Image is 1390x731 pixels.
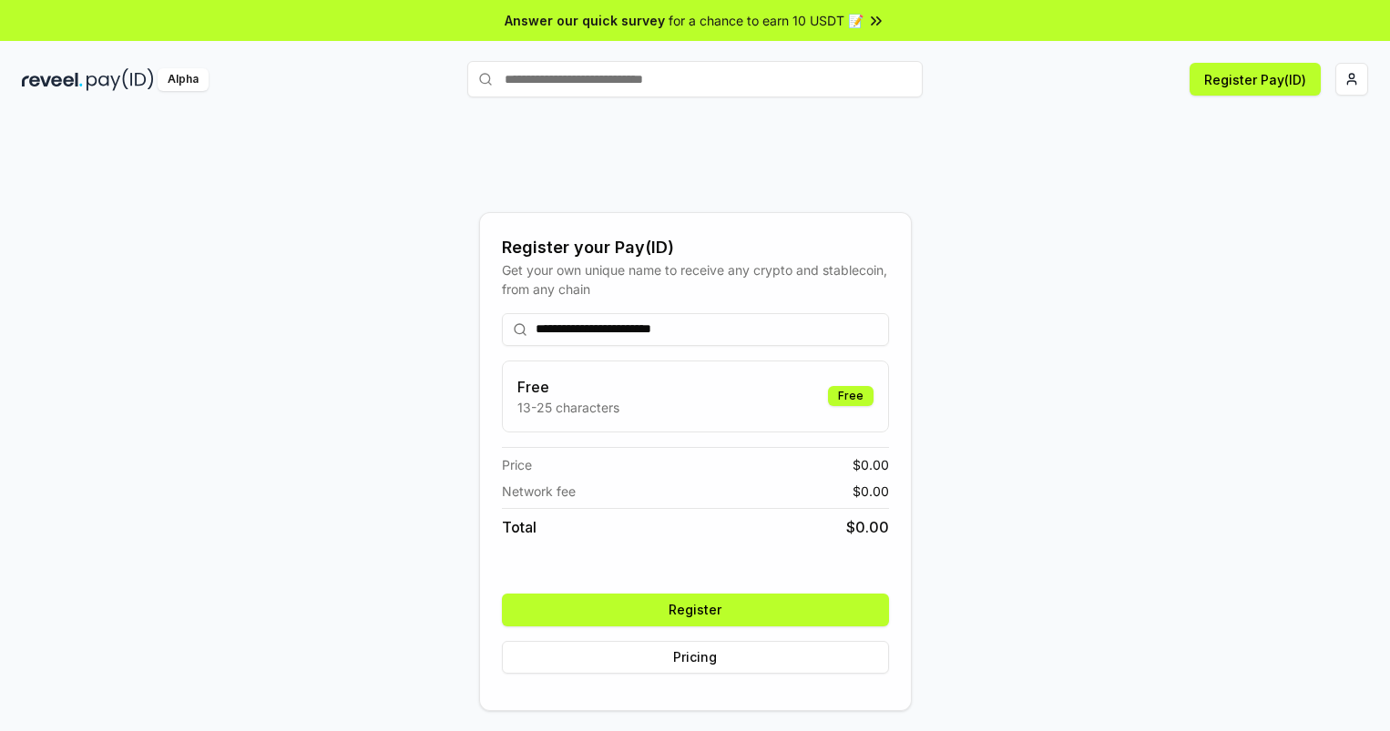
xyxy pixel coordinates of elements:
[502,594,889,626] button: Register
[669,11,864,30] span: for a chance to earn 10 USDT 📝
[517,398,619,417] p: 13-25 characters
[828,386,874,406] div: Free
[853,455,889,474] span: $ 0.00
[502,455,532,474] span: Price
[853,482,889,501] span: $ 0.00
[502,516,537,538] span: Total
[505,11,665,30] span: Answer our quick survey
[846,516,889,538] span: $ 0.00
[1190,63,1321,96] button: Register Pay(ID)
[517,376,619,398] h3: Free
[22,68,83,91] img: reveel_dark
[502,260,889,299] div: Get your own unique name to receive any crypto and stablecoin, from any chain
[502,641,889,674] button: Pricing
[87,68,154,91] img: pay_id
[502,482,576,501] span: Network fee
[502,235,889,260] div: Register your Pay(ID)
[158,68,209,91] div: Alpha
